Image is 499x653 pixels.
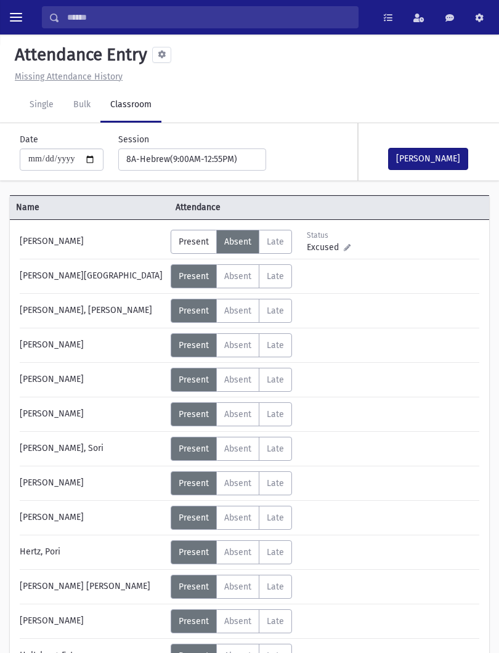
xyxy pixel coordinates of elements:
span: Present [179,409,209,420]
span: Present [179,582,209,592]
div: Status [307,230,362,241]
div: AttTypes [171,264,292,288]
span: Late [267,582,284,592]
span: Absent [224,444,251,454]
h5: Attendance Entry [10,44,147,65]
div: [PERSON_NAME] [14,230,171,254]
div: [PERSON_NAME] [14,402,171,426]
a: Single [20,88,63,123]
div: Hertz, Pori [14,540,171,564]
div: AttTypes [171,230,292,254]
div: AttTypes [171,368,292,392]
span: Late [267,513,284,523]
span: Late [267,478,284,489]
span: Present [179,340,209,351]
div: [PERSON_NAME], Sori [14,437,171,461]
span: Absent [224,237,251,247]
span: Absent [224,547,251,558]
span: Present [179,478,209,489]
div: AttTypes [171,333,292,357]
div: AttTypes [171,471,292,495]
span: Excused [307,241,344,254]
span: Late [267,444,284,454]
button: [PERSON_NAME] [388,148,468,170]
div: [PERSON_NAME] [14,506,171,530]
span: Attendance [169,201,449,214]
a: Classroom [100,88,161,123]
div: AttTypes [171,402,292,426]
span: Absent [224,409,251,420]
input: Search [60,6,358,28]
button: 8A-Hebrew(9:00AM-12:55PM) [118,148,266,171]
div: [PERSON_NAME] [14,471,171,495]
span: Present [179,271,209,282]
span: Late [267,271,284,282]
span: Absent [224,582,251,592]
span: Late [267,306,284,316]
span: Late [267,340,284,351]
div: AttTypes [171,575,292,599]
div: AttTypes [171,540,292,564]
span: Present [179,306,209,316]
span: Absent [224,478,251,489]
u: Missing Attendance History [15,71,123,82]
span: Present [179,547,209,558]
span: Present [179,237,209,247]
div: [PERSON_NAME][GEOGRAPHIC_DATA] [14,264,171,288]
span: Absent [224,375,251,385]
span: Late [267,547,284,558]
span: Present [179,513,209,523]
div: [PERSON_NAME], [PERSON_NAME] [14,299,171,323]
button: toggle menu [5,6,27,28]
div: AttTypes [171,506,292,530]
div: [PERSON_NAME] [14,609,171,633]
span: Present [179,375,209,385]
a: Missing Attendance History [10,71,123,82]
div: [PERSON_NAME] [PERSON_NAME] [14,575,171,599]
span: Absent [224,306,251,316]
span: Absent [224,271,251,282]
div: AttTypes [171,299,292,323]
span: Late [267,237,284,247]
div: [PERSON_NAME] [14,368,171,392]
span: Absent [224,513,251,523]
span: Late [267,375,284,385]
label: Date [20,133,38,146]
span: Name [10,201,169,214]
span: Present [179,444,209,454]
div: [PERSON_NAME] [14,333,171,357]
div: AttTypes [171,437,292,461]
div: 8A-Hebrew(9:00AM-12:55PM) [126,153,248,166]
a: Bulk [63,88,100,123]
span: Absent [224,340,251,351]
label: Session [118,133,149,146]
span: Late [267,409,284,420]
